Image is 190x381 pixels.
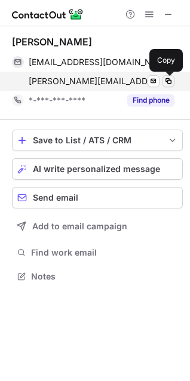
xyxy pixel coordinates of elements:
[33,136,162,145] div: Save to List / ATS / CRM
[12,36,92,48] div: [PERSON_NAME]
[31,247,178,258] span: Find work email
[12,158,183,180] button: AI write personalized message
[12,7,84,21] img: ContactOut v5.3.10
[29,57,166,67] span: [EMAIL_ADDRESS][DOMAIN_NAME]
[31,271,178,282] span: Notes
[33,164,160,174] span: AI write personalized message
[12,244,183,261] button: Find work email
[12,187,183,208] button: Send email
[12,268,183,285] button: Notes
[12,216,183,237] button: Add to email campaign
[12,130,183,151] button: save-profile-one-click
[29,76,161,87] span: [PERSON_NAME][EMAIL_ADDRESS][DOMAIN_NAME]
[127,94,174,106] button: Reveal Button
[33,193,78,202] span: Send email
[32,222,127,231] span: Add to email campaign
